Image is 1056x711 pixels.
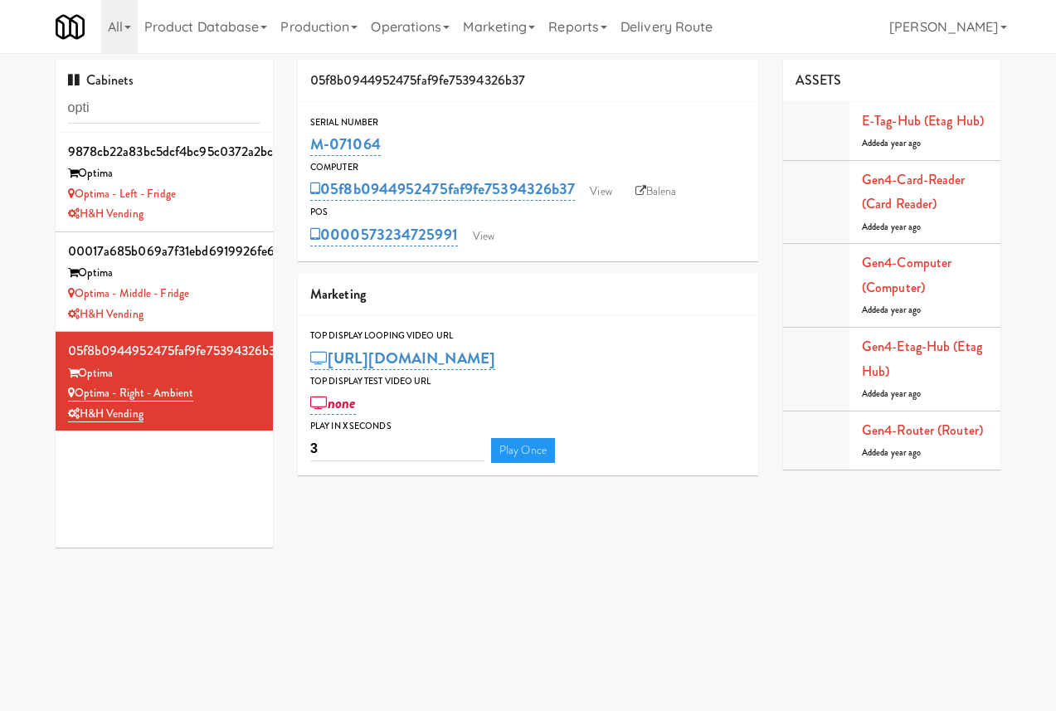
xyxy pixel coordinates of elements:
div: Top Display Looping Video Url [310,328,746,344]
a: H&H Vending [68,206,144,222]
a: M-071064 [310,133,381,156]
div: Optima [68,363,261,384]
span: a year ago [884,387,921,400]
div: 9878cb22a83bc5dcf4bc95c0372a2bc8 [68,139,261,164]
li: 05f8b0944952475faf9fe75394326b37Optima Optima - Right - AmbientH&H Vending [56,332,274,431]
a: E-tag-hub (Etag Hub) [862,111,984,130]
a: Optima - Left - Fridge [68,186,176,202]
span: Marketing [310,285,366,304]
span: Cabinets [68,71,134,90]
div: Computer [310,159,746,176]
a: Optima - Right - Ambient [68,385,194,402]
img: Micromart [56,12,85,41]
div: POS [310,204,746,221]
a: Gen4-etag-hub (Etag Hub) [862,337,982,381]
div: Top Display Test Video Url [310,373,746,390]
div: 05f8b0944952475faf9fe75394326b37 [298,60,758,102]
a: Optima - Middle - Fridge [68,285,190,301]
a: H&H Vending [68,306,144,322]
div: Optima [68,263,261,284]
a: [URL][DOMAIN_NAME] [310,347,495,370]
span: a year ago [884,304,921,316]
a: none [310,392,356,415]
span: Added [862,304,922,316]
a: 0000573234725991 [310,223,458,246]
div: Optima [68,163,261,184]
span: Added [862,221,922,233]
input: Search cabinets [68,93,261,124]
span: a year ago [884,221,921,233]
li: 9878cb22a83bc5dcf4bc95c0372a2bc8Optima Optima - Left - FridgeH&H Vending [56,133,274,232]
span: Added [862,137,922,149]
a: Gen4-card-reader (Card Reader) [862,170,966,214]
span: a year ago [884,446,921,459]
span: Added [862,387,922,400]
a: Gen4-router (Router) [862,421,983,440]
a: Gen4-computer (Computer) [862,253,951,297]
a: Play Once [491,438,555,463]
div: 05f8b0944952475faf9fe75394326b37 [68,338,261,363]
a: 05f8b0944952475faf9fe75394326b37 [310,178,575,201]
div: 00017a685b069a7f31ebd6919926fe67 [68,239,261,264]
a: H&H Vending [68,406,144,422]
a: View [465,224,503,249]
li: 00017a685b069a7f31ebd6919926fe67Optima Optima - Middle - FridgeH&H Vending [56,232,274,332]
div: Serial Number [310,114,746,131]
span: Added [862,446,922,459]
div: Play in X seconds [310,418,746,435]
span: a year ago [884,137,921,149]
a: Balena [627,179,685,204]
span: ASSETS [796,71,842,90]
a: View [582,179,620,204]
